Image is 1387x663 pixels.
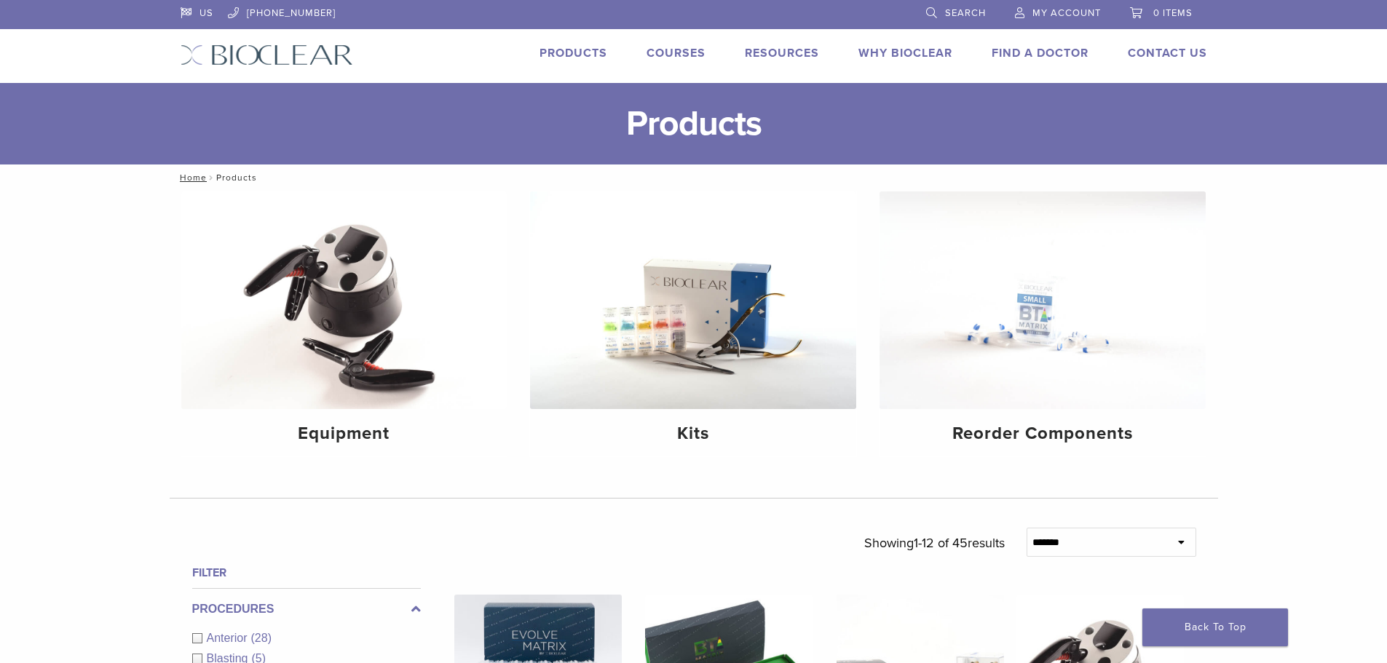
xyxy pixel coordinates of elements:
[207,632,251,644] span: Anterior
[192,564,421,581] h4: Filter
[864,528,1005,558] p: Showing results
[745,46,819,60] a: Resources
[175,172,207,183] a: Home
[181,191,507,456] a: Equipment
[1032,7,1101,19] span: My Account
[530,191,856,456] a: Kits
[207,174,216,181] span: /
[193,421,496,447] h4: Equipment
[540,46,607,60] a: Products
[1142,608,1288,646] a: Back To Top
[542,421,845,447] h4: Kits
[530,191,856,409] img: Kits
[181,191,507,409] img: Equipment
[251,632,272,644] span: (28)
[891,421,1194,447] h4: Reorder Components
[858,46,952,60] a: Why Bioclear
[945,7,986,19] span: Search
[192,600,421,618] label: Procedures
[880,191,1206,456] a: Reorder Components
[880,191,1206,409] img: Reorder Components
[181,44,353,65] img: Bioclear
[647,46,706,60] a: Courses
[914,535,968,551] span: 1-12 of 45
[1128,46,1207,60] a: Contact Us
[1153,7,1193,19] span: 0 items
[992,46,1088,60] a: Find A Doctor
[170,164,1218,191] nav: Products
